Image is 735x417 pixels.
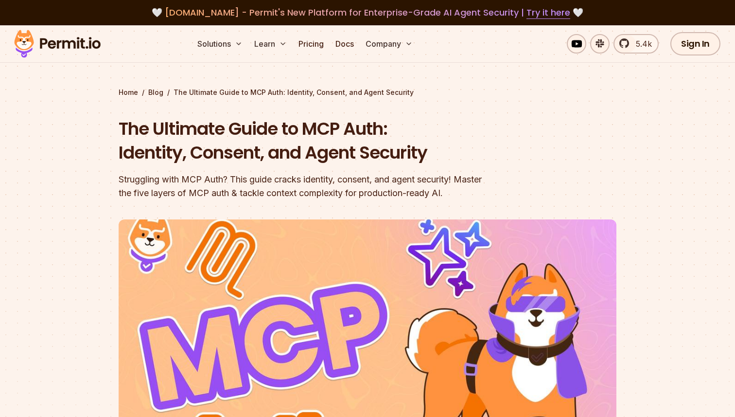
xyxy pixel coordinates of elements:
div: 🤍 🤍 [23,6,712,19]
a: 5.4k [613,34,659,54]
a: Try it here [526,6,570,19]
a: Home [119,88,138,97]
span: [DOMAIN_NAME] - Permit's New Platform for Enterprise-Grade AI Agent Security | [165,6,570,18]
button: Company [362,34,417,54]
a: Sign In [670,32,720,55]
div: / / [119,88,616,97]
div: Struggling with MCP Auth? This guide cracks identity, consent, and agent security! Master the fiv... [119,173,492,200]
img: Permit logo [10,27,105,60]
span: 5.4k [630,38,652,50]
a: Docs [332,34,358,54]
a: Pricing [295,34,328,54]
button: Solutions [193,34,246,54]
a: Blog [148,88,163,97]
button: Learn [250,34,291,54]
h1: The Ultimate Guide to MCP Auth: Identity, Consent, and Agent Security [119,117,492,165]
